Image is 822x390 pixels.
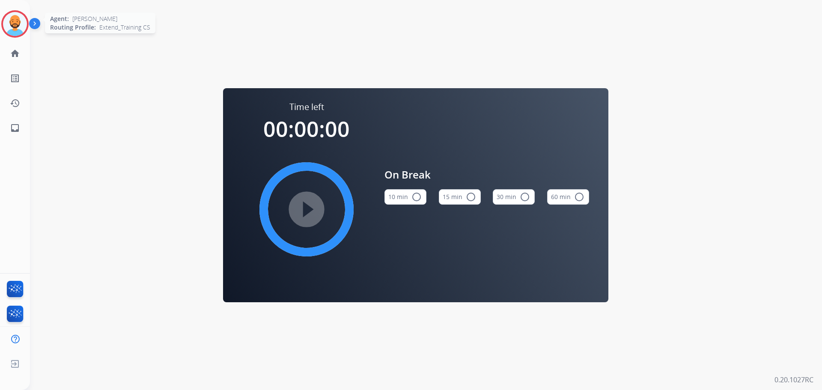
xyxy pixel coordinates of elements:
img: avatar [3,12,27,36]
mat-icon: radio_button_unchecked [520,192,530,202]
span: [PERSON_NAME] [72,15,117,23]
mat-icon: history [10,98,20,108]
mat-icon: inbox [10,123,20,133]
mat-icon: list_alt [10,73,20,83]
span: On Break [384,167,589,182]
span: Agent: [50,15,69,23]
button: 60 min [547,189,589,205]
p: 0.20.1027RC [774,375,813,385]
mat-icon: radio_button_unchecked [574,192,584,202]
span: 00:00:00 [263,114,350,143]
button: 30 min [493,189,535,205]
mat-icon: home [10,48,20,59]
mat-icon: radio_button_unchecked [466,192,476,202]
span: Time left [289,101,324,113]
span: Extend_Training CS [99,23,150,32]
button: 10 min [384,189,426,205]
button: 15 min [439,189,481,205]
span: Routing Profile: [50,23,96,32]
mat-icon: radio_button_unchecked [411,192,422,202]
